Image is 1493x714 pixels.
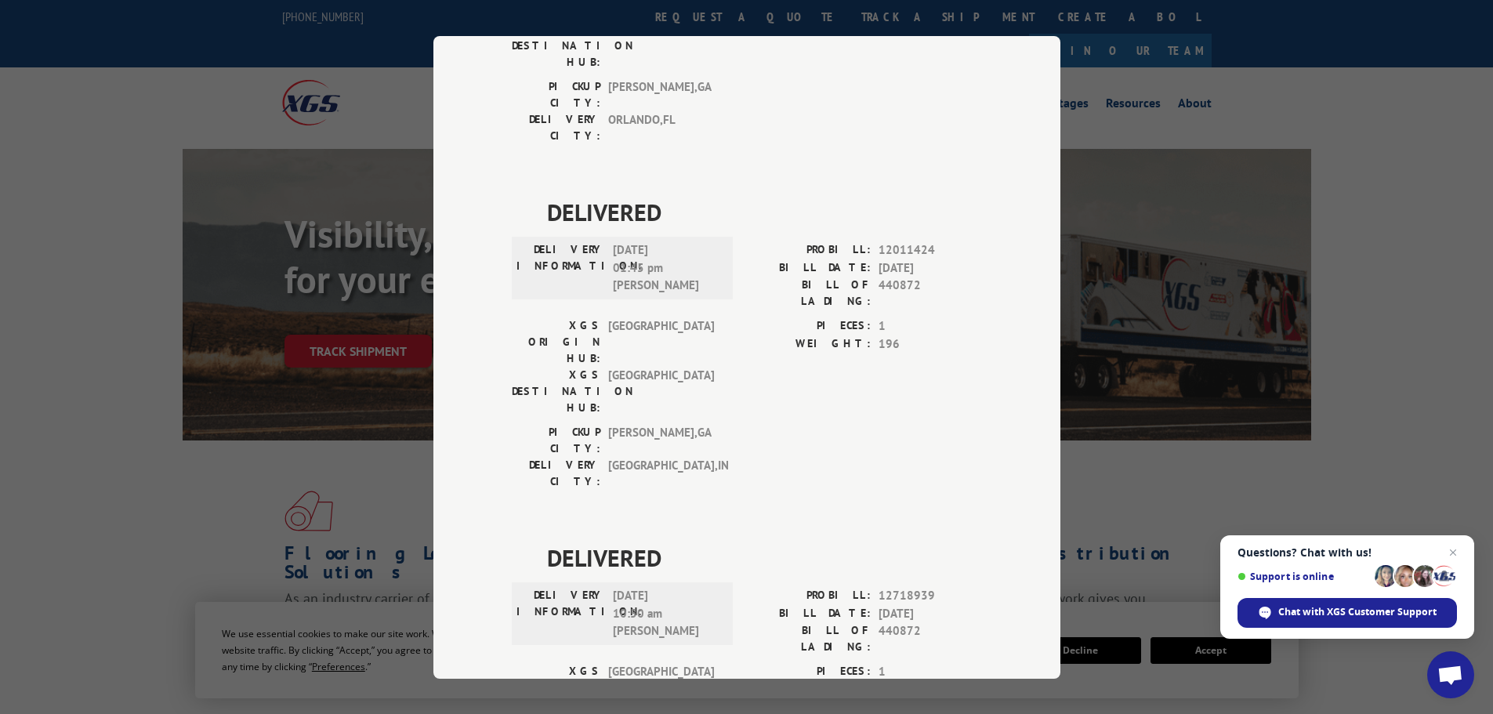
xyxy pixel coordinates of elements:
span: ORLANDO [608,21,714,71]
label: PROBILL: [747,587,871,605]
span: ORLANDO , FL [608,111,714,144]
span: [DATE] 10:50 am [PERSON_NAME] [613,587,719,640]
label: PICKUP CITY: [512,424,600,457]
label: PIECES: [747,317,871,335]
label: BILL OF LADING: [747,277,871,310]
label: DELIVERY CITY: [512,111,600,144]
label: XGS ORIGIN HUB: [512,663,600,712]
label: DELIVERY INFORMATION: [516,587,605,640]
a: Open chat [1427,651,1474,698]
span: [GEOGRAPHIC_DATA] [608,367,714,416]
span: [PERSON_NAME] , GA [608,78,714,111]
label: DELIVERY INFORMATION: [516,241,605,295]
label: PICKUP CITY: [512,78,600,111]
span: Questions? Chat with us! [1238,546,1457,559]
label: BILL DATE: [747,604,871,622]
label: BILL DATE: [747,259,871,277]
label: XGS DESTINATION HUB: [512,21,600,71]
span: [GEOGRAPHIC_DATA] [608,317,714,367]
label: PROBILL: [747,241,871,259]
span: 1 [879,317,982,335]
span: 440872 [879,277,982,310]
label: XGS DESTINATION HUB: [512,367,600,416]
span: DELIVERED [547,194,982,230]
label: PIECES: [747,663,871,681]
span: 12718939 [879,587,982,605]
label: DELIVERY CITY: [512,457,600,490]
span: 1 [879,663,982,681]
span: [DATE] [879,259,982,277]
span: [PERSON_NAME] , GA [608,424,714,457]
span: Support is online [1238,571,1369,582]
span: 196 [879,335,982,353]
label: XGS ORIGIN HUB: [512,317,600,367]
span: DELIVERED [547,540,982,575]
label: BILL OF LADING: [747,622,871,655]
span: 12011424 [879,241,982,259]
span: [DATE] 01:45 pm [PERSON_NAME] [613,241,719,295]
span: 440872 [879,622,982,655]
span: Chat with XGS Customer Support [1238,598,1457,628]
label: WEIGHT: [747,335,871,353]
span: Chat with XGS Customer Support [1278,605,1437,619]
span: [DATE] [879,604,982,622]
span: [GEOGRAPHIC_DATA] , IN [608,457,714,490]
span: [GEOGRAPHIC_DATA] [608,663,714,712]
